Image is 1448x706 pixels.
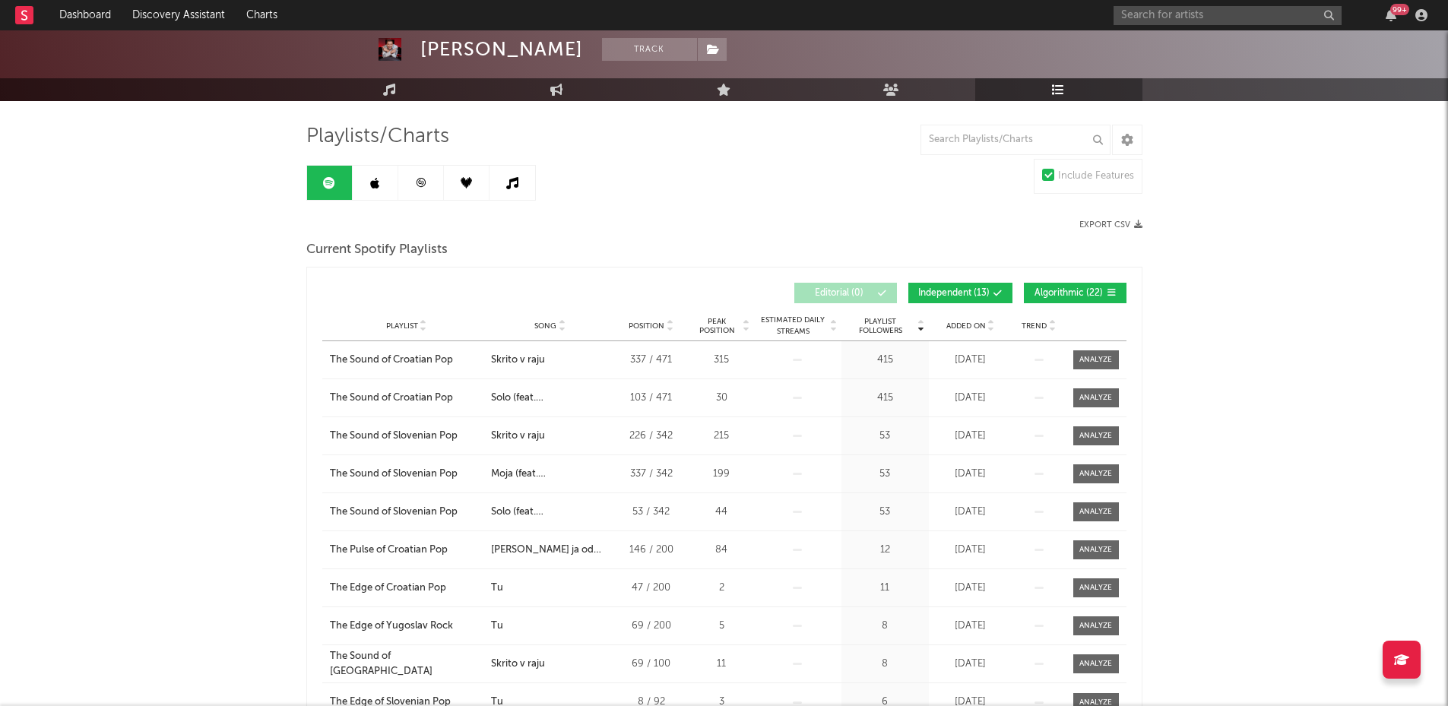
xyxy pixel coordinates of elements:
[845,581,925,596] div: 11
[933,429,1009,444] div: [DATE]
[758,315,829,337] span: Estimated Daily Streams
[491,391,610,406] div: Solo (feat. [PERSON_NAME])
[330,543,483,558] a: The Pulse of Croatian Pop
[1386,9,1396,21] button: 99+
[306,128,449,146] span: Playlists/Charts
[693,353,750,368] div: 315
[330,505,458,520] div: The Sound of Slovenian Pop
[491,353,545,368] div: Skrito v raju
[845,619,925,634] div: 8
[933,581,1009,596] div: [DATE]
[693,391,750,406] div: 30
[1022,321,1047,331] span: Trend
[845,543,925,558] div: 12
[629,321,664,331] span: Position
[617,467,686,482] div: 337 / 342
[330,353,483,368] a: The Sound of Croatian Pop
[693,581,750,596] div: 2
[617,391,686,406] div: 103 / 471
[491,429,545,444] div: Skrito v raju
[617,581,686,596] div: 47 / 200
[330,543,448,558] div: The Pulse of Croatian Pop
[693,657,750,672] div: 11
[330,353,453,368] div: The Sound of Croatian Pop
[794,283,897,303] button: Editorial(0)
[306,241,448,259] span: Current Spotify Playlists
[1390,4,1409,15] div: 99 +
[845,353,925,368] div: 415
[804,289,874,298] span: Editorial ( 0 )
[845,657,925,672] div: 8
[693,543,750,558] div: 84
[933,657,1009,672] div: [DATE]
[420,38,583,61] div: [PERSON_NAME]
[1114,6,1342,25] input: Search for artists
[693,619,750,634] div: 5
[386,321,418,331] span: Playlist
[534,321,556,331] span: Song
[491,505,610,520] div: Solo (feat. [PERSON_NAME])
[946,321,986,331] span: Added On
[693,429,750,444] div: 215
[933,543,1009,558] div: [DATE]
[845,505,925,520] div: 53
[693,317,741,335] span: Peak Position
[617,543,686,558] div: 146 / 200
[617,353,686,368] div: 337 / 471
[1034,289,1104,298] span: Algorithmic ( 22 )
[617,657,686,672] div: 69 / 100
[330,391,483,406] a: The Sound of Croatian Pop
[1079,220,1142,230] button: Export CSV
[491,581,503,596] div: Tu
[330,581,483,596] a: The Edge of Croatian Pop
[1058,167,1134,185] div: Include Features
[918,289,990,298] span: Independent ( 13 )
[330,619,453,634] div: The Edge of Yugoslav Rock
[845,317,916,335] span: Playlist Followers
[933,353,1009,368] div: [DATE]
[330,649,483,679] a: The Sound of [GEOGRAPHIC_DATA]
[920,125,1111,155] input: Search Playlists/Charts
[845,467,925,482] div: 53
[693,505,750,520] div: 44
[908,283,1012,303] button: Independent(13)
[617,429,686,444] div: 226 / 342
[933,391,1009,406] div: [DATE]
[330,391,453,406] div: The Sound of Croatian Pop
[933,505,1009,520] div: [DATE]
[933,467,1009,482] div: [DATE]
[845,429,925,444] div: 53
[491,657,545,672] div: Skrito v raju
[617,619,686,634] div: 69 / 200
[330,467,483,482] a: The Sound of Slovenian Pop
[1024,283,1126,303] button: Algorithmic(22)
[602,38,697,61] button: Track
[617,505,686,520] div: 53 / 342
[330,581,446,596] div: The Edge of Croatian Pop
[330,429,483,444] a: The Sound of Slovenian Pop
[491,543,610,558] div: [PERSON_NAME] ja od jučer (feat. Jole)
[491,619,503,634] div: Tu
[693,467,750,482] div: 199
[330,467,458,482] div: The Sound of Slovenian Pop
[845,391,925,406] div: 415
[933,619,1009,634] div: [DATE]
[491,467,610,482] div: Moja (feat. [GEOGRAPHIC_DATA])
[330,619,483,634] a: The Edge of Yugoslav Rock
[330,505,483,520] a: The Sound of Slovenian Pop
[330,429,458,444] div: The Sound of Slovenian Pop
